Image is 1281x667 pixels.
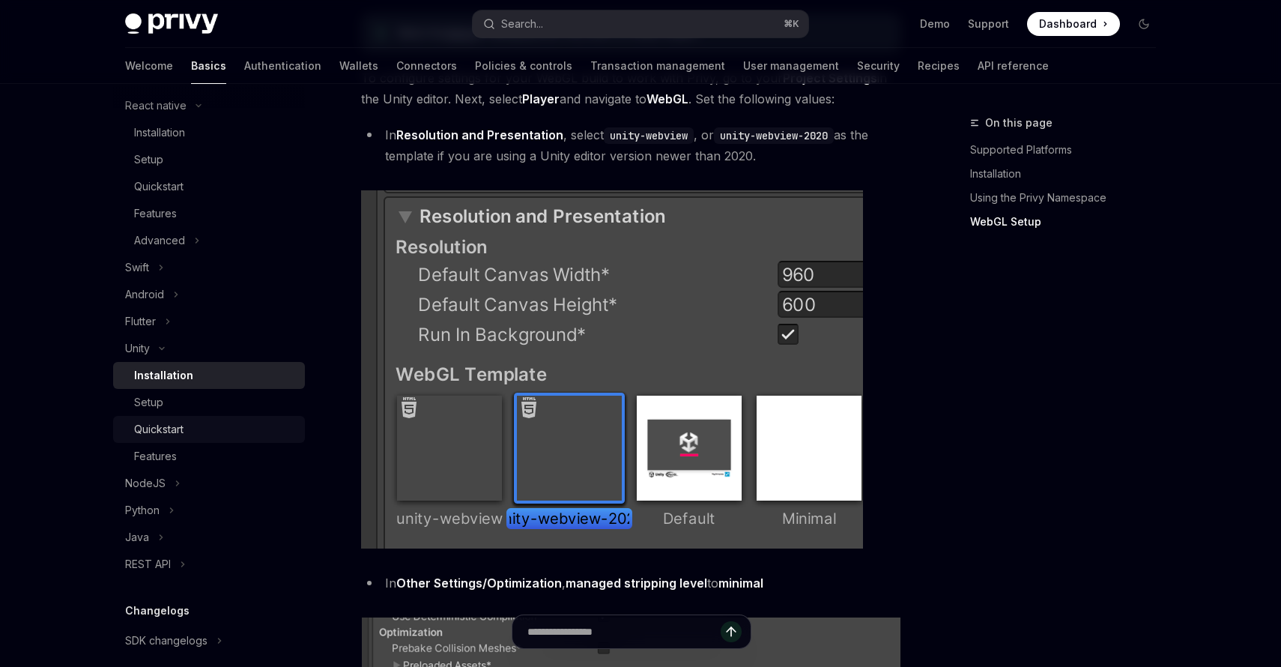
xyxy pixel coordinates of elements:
[361,67,901,109] span: To configure settings for your WebGL build to work with Privy, go to your in the Unity editor. Ne...
[985,114,1053,132] span: On this page
[501,15,543,33] div: Search...
[522,91,560,106] strong: Player
[125,259,149,277] div: Swift
[396,48,457,84] a: Connectors
[970,162,1168,186] a: Installation
[113,146,305,173] a: Setup
[1027,12,1120,36] a: Dashboard
[113,200,305,227] a: Features
[1039,16,1097,31] span: Dashboard
[125,339,150,357] div: Unity
[590,48,725,84] a: Transaction management
[714,127,834,144] code: unity-webview-2020
[113,362,305,389] a: Installation
[134,420,184,438] div: Quickstart
[244,48,321,84] a: Authentication
[646,91,688,106] strong: WebGL
[125,286,164,304] div: Android
[361,190,863,549] img: webview-template
[134,232,185,250] div: Advanced
[970,210,1168,234] a: WebGL Setup
[134,447,177,465] div: Features
[1132,12,1156,36] button: Toggle dark mode
[970,186,1168,210] a: Using the Privy Namespace
[475,48,572,84] a: Policies & controls
[339,48,378,84] a: Wallets
[125,313,156,331] div: Flutter
[857,48,900,84] a: Security
[968,16,1009,31] a: Support
[125,13,218,34] img: dark logo
[125,474,166,492] div: NodeJS
[920,16,950,31] a: Demo
[125,632,208,650] div: SDK changelogs
[978,48,1049,84] a: API reference
[396,127,563,142] strong: Resolution and Presentation
[604,127,694,144] code: unity-webview
[125,48,173,84] a: Welcome
[191,48,226,84] a: Basics
[113,416,305,443] a: Quickstart
[125,555,171,573] div: REST API
[125,528,149,546] div: Java
[134,366,193,384] div: Installation
[113,389,305,416] a: Setup
[113,119,305,146] a: Installation
[113,443,305,470] a: Features
[134,393,163,411] div: Setup
[743,48,839,84] a: User management
[125,602,190,620] h5: Changelogs
[718,576,763,591] strong: minimal
[361,573,901,594] li: In , to
[721,621,742,642] button: Send message
[134,124,185,142] div: Installation
[566,576,707,591] strong: managed stripping level
[970,138,1168,162] a: Supported Platforms
[134,151,163,169] div: Setup
[361,124,901,166] li: In , select , or as the template if you are using a Unity editor version newer than 2020.
[784,18,799,30] span: ⌘ K
[396,576,562,591] strong: Other Settings/Optimization
[134,178,184,196] div: Quickstart
[134,205,177,223] div: Features
[113,173,305,200] a: Quickstart
[125,501,160,519] div: Python
[918,48,960,84] a: Recipes
[473,10,808,37] button: Search...⌘K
